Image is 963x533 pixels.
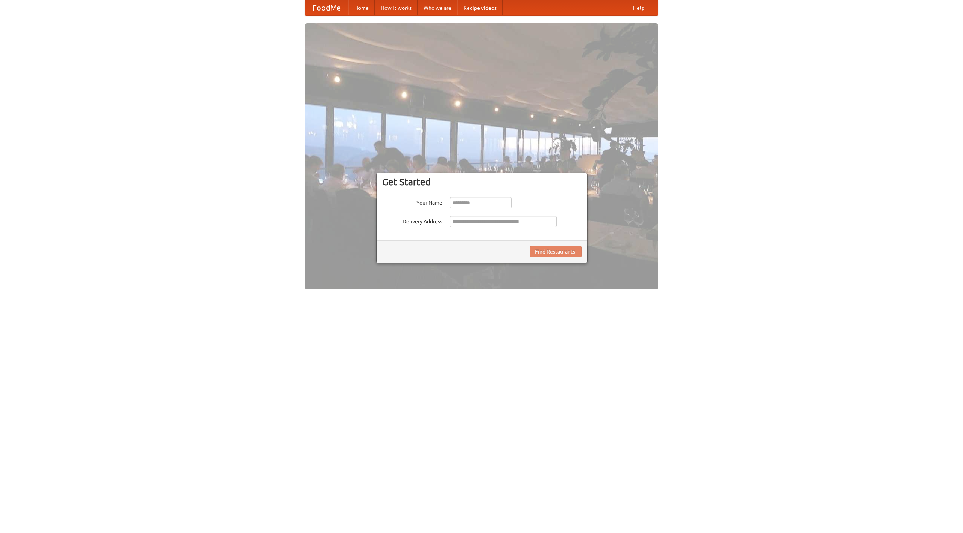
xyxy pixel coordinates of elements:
label: Delivery Address [382,216,442,225]
a: FoodMe [305,0,348,15]
a: Help [627,0,650,15]
a: How it works [375,0,418,15]
a: Recipe videos [457,0,503,15]
h3: Get Started [382,176,582,188]
label: Your Name [382,197,442,206]
a: Home [348,0,375,15]
a: Who we are [418,0,457,15]
button: Find Restaurants! [530,246,582,257]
